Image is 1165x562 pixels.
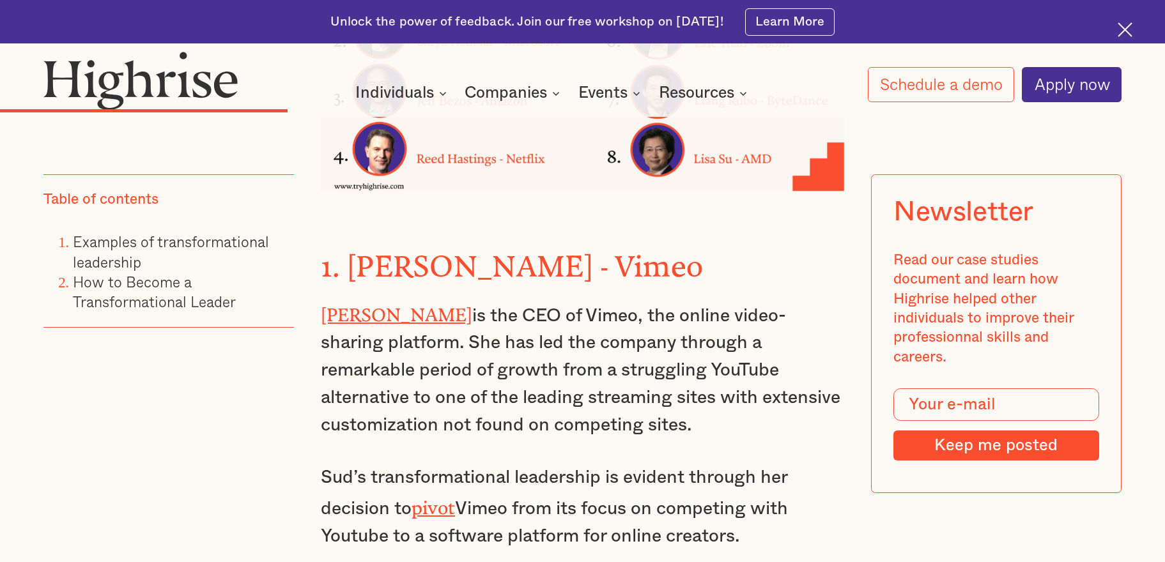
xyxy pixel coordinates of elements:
div: Read our case studies document and learn how Highrise helped other individuals to improve their p... [893,250,1099,367]
strong: 1. [PERSON_NAME] - Vimeo [321,250,703,268]
a: [PERSON_NAME] [321,305,472,316]
div: Events [578,86,628,101]
div: Events [578,86,644,101]
a: Learn More [745,8,835,36]
div: Companies [465,86,564,101]
input: Your e-mail [893,388,1099,421]
div: Resources [659,86,751,101]
form: Modal Form [893,388,1099,460]
div: Companies [465,86,547,101]
img: Highrise logo [43,51,238,110]
div: Resources [659,86,734,101]
a: Schedule a demo [868,67,1015,102]
div: Table of contents [43,190,158,209]
p: Sud’s transformational leadership is evident through her decision to Vimeo from its focus on comp... [321,464,844,550]
input: Keep me posted [893,430,1099,461]
a: Examples of transformational leadership [73,231,269,273]
div: Individuals [355,86,451,101]
a: pivot [412,497,455,509]
a: How to Become a Transformational Leader [73,271,236,313]
a: Apply now [1022,67,1122,102]
p: is the CEO of Vimeo, the online video-sharing platform. She has led the company through a remarka... [321,299,844,439]
div: Individuals [355,86,434,101]
div: Unlock the power of feedback. Join our free workshop on [DATE]! [330,13,723,31]
img: Cross icon [1118,22,1132,37]
div: Newsletter [893,197,1033,229]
